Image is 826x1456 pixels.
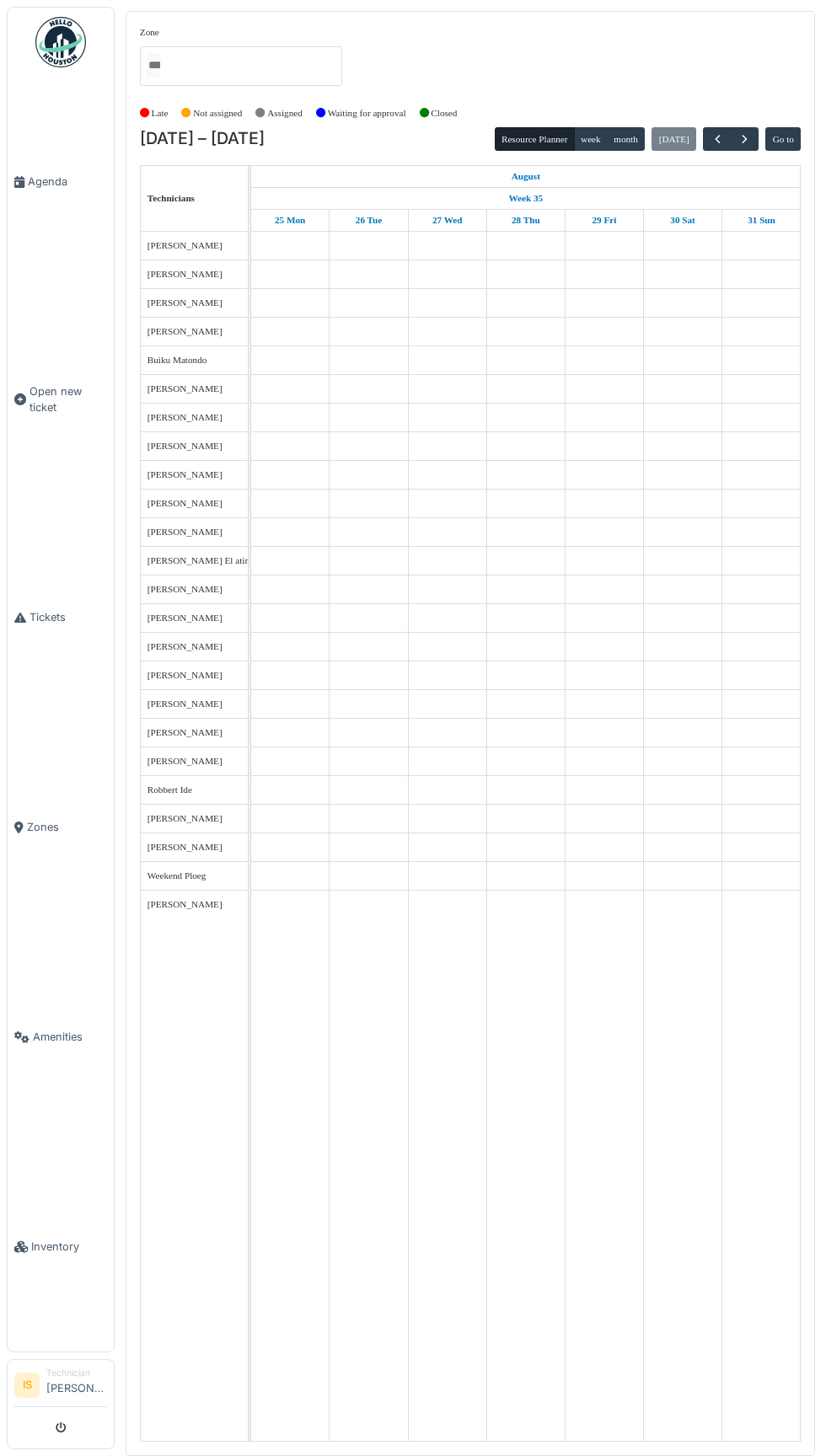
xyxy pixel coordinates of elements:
span: [PERSON_NAME] [147,441,223,451]
label: Not assigned [193,106,242,120]
span: [PERSON_NAME] [147,240,223,250]
span: [PERSON_NAME] [147,297,223,308]
a: IS Technician[PERSON_NAME] [14,1367,107,1407]
label: Late [152,106,169,120]
label: Waiting for approval [328,106,406,120]
span: [PERSON_NAME] [147,699,223,709]
span: Robbert Ide [147,784,192,795]
button: Go to [765,127,801,151]
span: Open new ticket [29,383,107,415]
a: August 25, 2025 [271,210,309,231]
span: [PERSON_NAME] [147,756,223,766]
h2: [DATE] – [DATE] [140,129,265,149]
span: Agenda [28,174,107,190]
button: [DATE] [652,127,696,151]
span: [PERSON_NAME] [147,727,223,737]
span: Tickets [29,609,107,625]
input: All [147,53,160,78]
a: August 31, 2025 [743,210,780,231]
span: [PERSON_NAME] [147,469,223,479]
span: [PERSON_NAME] [147,641,223,651]
a: Amenities [8,932,114,1142]
span: [PERSON_NAME] [147,842,223,852]
label: Closed [431,106,457,120]
button: week [574,127,608,151]
a: August 30, 2025 [666,210,700,231]
span: Inventory [31,1239,107,1255]
button: Previous week [703,127,731,152]
button: Resource Planner [495,127,575,151]
span: [PERSON_NAME] [147,670,223,680]
span: [PERSON_NAME] [147,269,223,279]
li: [PERSON_NAME] [46,1367,107,1403]
a: August 28, 2025 [507,210,544,231]
span: [PERSON_NAME] [147,527,223,537]
div: Technician [46,1367,107,1379]
span: [PERSON_NAME] [147,498,223,508]
span: [PERSON_NAME] [147,584,223,594]
span: Technicians [147,193,195,203]
a: Inventory [8,1142,114,1352]
a: August 26, 2025 [351,210,386,231]
span: [PERSON_NAME] [147,326,223,336]
label: Assigned [267,106,303,120]
li: IS [14,1373,40,1398]
a: Zones [8,722,114,932]
a: Open new ticket [8,286,114,512]
span: [PERSON_NAME] [147,899,223,909]
a: August 29, 2025 [587,210,620,231]
a: August 27, 2025 [428,210,467,231]
span: Weekend Ploeg [147,870,206,881]
span: [PERSON_NAME] [147,813,223,823]
button: Next week [731,127,759,152]
span: [PERSON_NAME] El atimi [147,555,255,565]
span: [PERSON_NAME] [147,613,223,623]
span: [PERSON_NAME] [147,383,223,393]
label: Zone [140,25,159,40]
span: Buiku Matondo [147,355,207,365]
span: Zones [27,819,107,835]
a: Week 35 [504,188,547,209]
span: [PERSON_NAME] [147,412,223,422]
a: Agenda [8,77,114,286]
a: Tickets [8,512,114,722]
img: Badge_color-CXgf-gQk.svg [35,17,86,67]
a: August 25, 2025 [507,166,544,187]
span: Amenities [33,1029,107,1045]
button: month [607,127,645,151]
